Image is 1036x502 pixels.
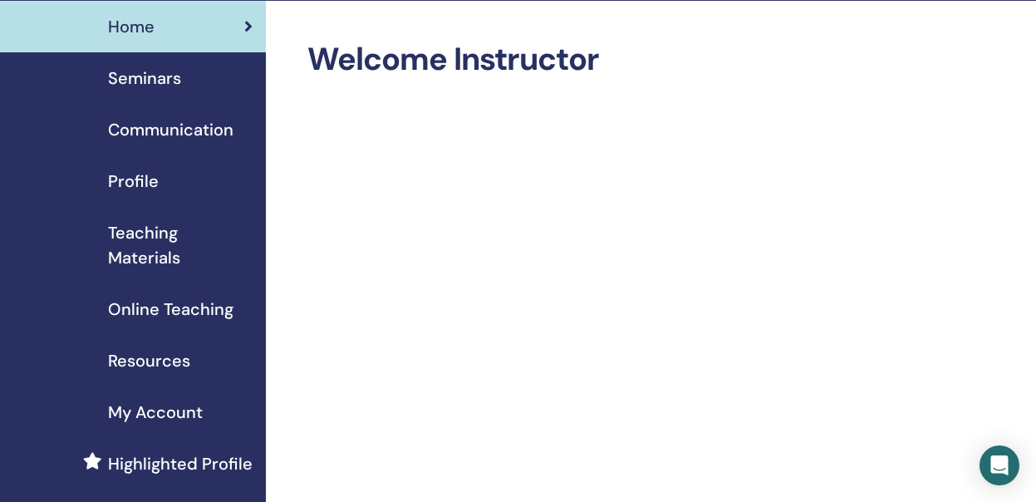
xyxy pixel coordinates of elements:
span: Teaching Materials [108,220,253,270]
span: Profile [108,169,159,194]
h2: Welcome Instructor [307,41,893,79]
span: Communication [108,117,233,142]
span: Seminars [108,66,181,91]
span: Online Teaching [108,297,233,322]
div: Open Intercom Messenger [980,445,1019,485]
span: Home [108,14,155,39]
span: Highlighted Profile [108,451,253,476]
span: My Account [108,400,203,425]
span: Resources [108,348,190,373]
